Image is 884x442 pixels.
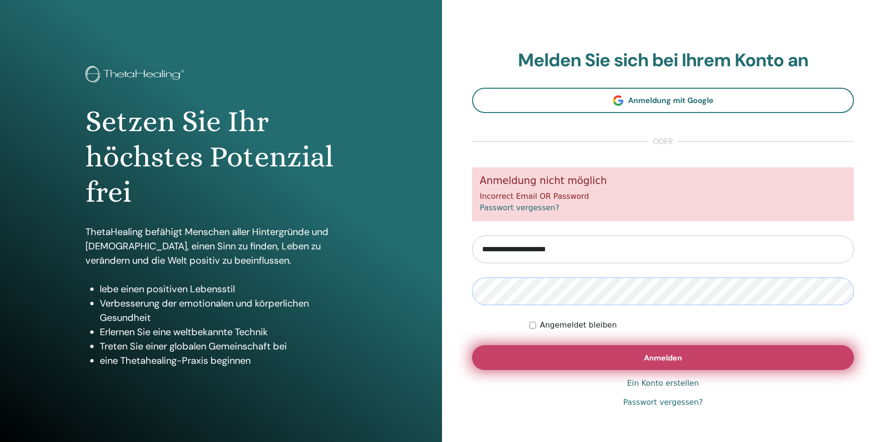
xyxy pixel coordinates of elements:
[644,353,682,363] span: Anmelden
[529,319,854,331] div: Keep me authenticated indefinitely or until I manually logout
[623,397,703,408] a: Passwort vergessen?
[100,325,356,339] li: Erlernen Sie eine weltbekannte Technik
[100,339,356,353] li: Treten Sie einer globalen Gemeinschaft bei
[540,319,617,331] label: Angemeldet bleiben
[480,203,559,212] a: Passwort vergessen?
[100,282,356,296] li: lebe einen positiven Lebensstil
[472,345,854,370] button: Anmelden
[627,378,699,389] a: Ein Konto erstellen
[472,50,854,72] h2: Melden Sie sich bei Ihrem Konto an
[100,353,356,368] li: eine Thetahealing-Praxis beginnen
[628,95,714,105] span: Anmeldung mit Google
[472,167,854,221] div: Incorrect Email OR Password
[480,175,846,187] h5: Anmeldung nicht möglich
[100,296,356,325] li: Verbesserung der emotionalen und körperlichen Gesundheit
[648,136,678,147] span: oder
[85,225,356,267] p: ThetaHealing befähigt Menschen aller Hintergründe und [DEMOGRAPHIC_DATA], einen Sinn zu finden, L...
[472,88,854,113] a: Anmeldung mit Google
[85,104,356,210] h1: Setzen Sie Ihr höchstes Potenzial frei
